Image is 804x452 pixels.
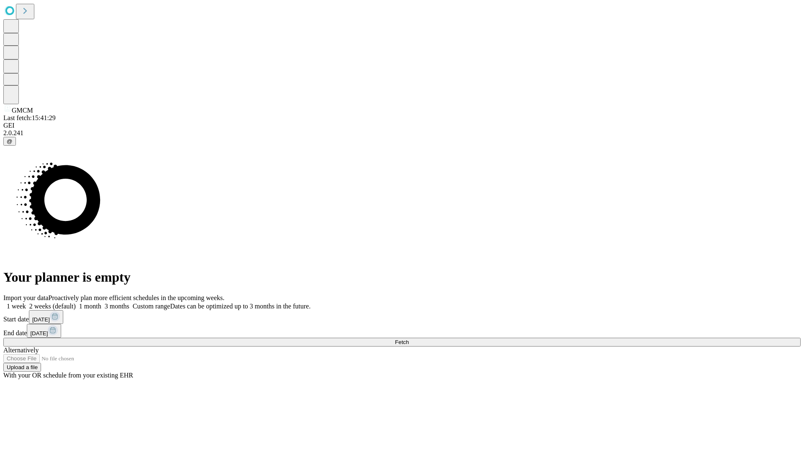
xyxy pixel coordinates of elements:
[3,137,16,146] button: @
[12,107,33,114] span: GMCM
[7,303,26,310] span: 1 week
[3,270,801,285] h1: Your planner is empty
[7,138,13,144] span: @
[3,324,801,338] div: End date
[3,347,39,354] span: Alternatively
[3,129,801,137] div: 2.0.241
[79,303,101,310] span: 1 month
[3,122,801,129] div: GEI
[133,303,170,310] span: Custom range
[3,338,801,347] button: Fetch
[3,363,41,372] button: Upload a file
[3,114,56,121] span: Last fetch: 15:41:29
[3,372,133,379] span: With your OR schedule from your existing EHR
[395,339,409,345] span: Fetch
[29,310,63,324] button: [DATE]
[27,324,61,338] button: [DATE]
[32,316,50,323] span: [DATE]
[30,330,48,336] span: [DATE]
[3,294,49,301] span: Import your data
[3,310,801,324] div: Start date
[170,303,310,310] span: Dates can be optimized up to 3 months in the future.
[49,294,224,301] span: Proactively plan more efficient schedules in the upcoming weeks.
[105,303,129,310] span: 3 months
[29,303,76,310] span: 2 weeks (default)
